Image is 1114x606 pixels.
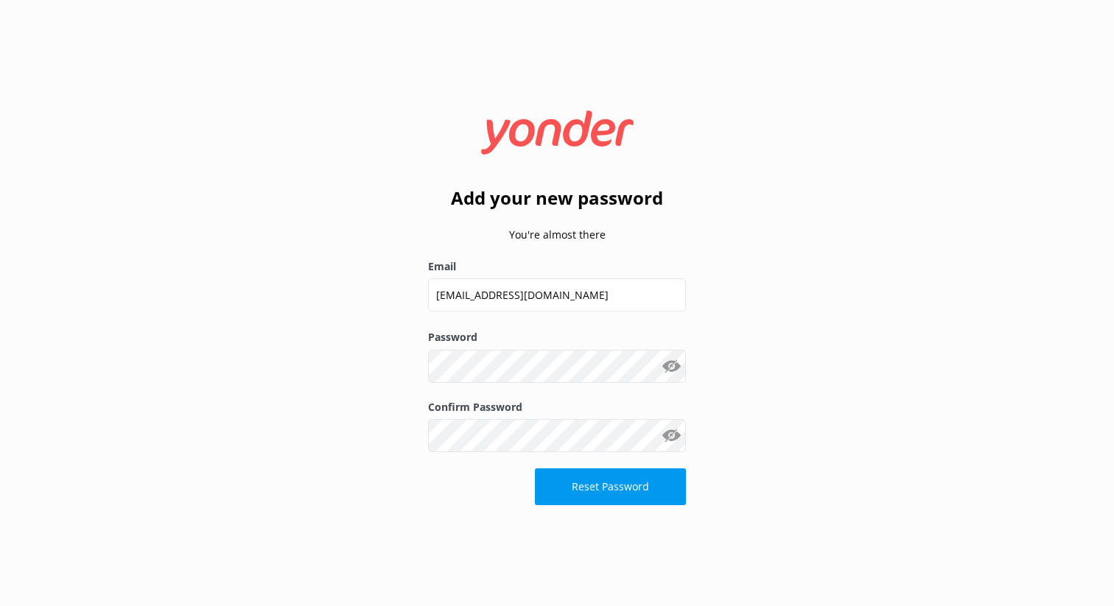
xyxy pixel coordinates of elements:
button: Show password [656,351,686,381]
p: You're almost there [428,227,686,243]
button: Reset Password [535,468,686,505]
h2: Add your new password [428,184,686,212]
button: Show password [656,421,686,451]
label: Confirm Password [428,399,686,415]
label: Password [428,329,686,345]
label: Email [428,258,686,275]
input: user@emailaddress.com [428,278,686,311]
